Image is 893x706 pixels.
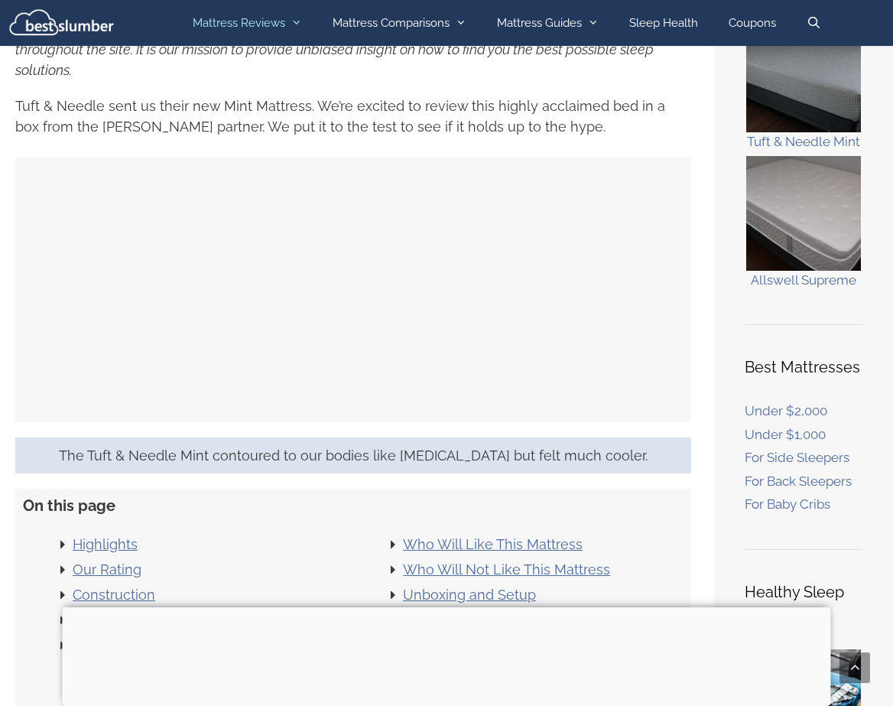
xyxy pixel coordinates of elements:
[403,536,583,552] a: Who Will Like This Mattress
[745,427,826,442] a: Under $1,000
[745,473,852,489] a: For Back Sleepers
[839,652,870,683] a: Scroll back to top
[751,272,856,288] a: Allswell Supreme
[73,536,138,552] a: Highlights
[15,438,691,473] div: The Tuft & Needle Mint contoured to our bodies like [MEDICAL_DATA] but felt much cooler.
[403,561,610,577] a: Who Will Not Like This Mattress
[746,18,861,132] img: Tuft and Needle Mint Mattress
[745,356,862,379] h4: Best Mattresses
[403,587,536,603] a: Unboxing and Setup
[23,496,684,515] h3: On this page
[745,581,862,626] h4: Healthy Sleep Tips
[15,18,691,96] div: Affiliate Disclosure: BestSlumber may receive a small commission on sales of some of the featured...
[746,156,861,271] img: Allswell Supreme Mattress
[15,96,691,137] p: Tuft & Needle sent us their new Mint Mattress. We’re excited to review this highly acclaimed bed ...
[73,587,155,603] a: Construction
[747,134,860,149] a: Tuft & Needle Mint
[745,450,849,465] a: For Side Sleepers
[745,496,830,512] a: For Baby Cribs
[63,607,831,702] iframe: Advertisement
[73,561,141,577] a: Our Rating
[745,403,827,418] a: Under $2,000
